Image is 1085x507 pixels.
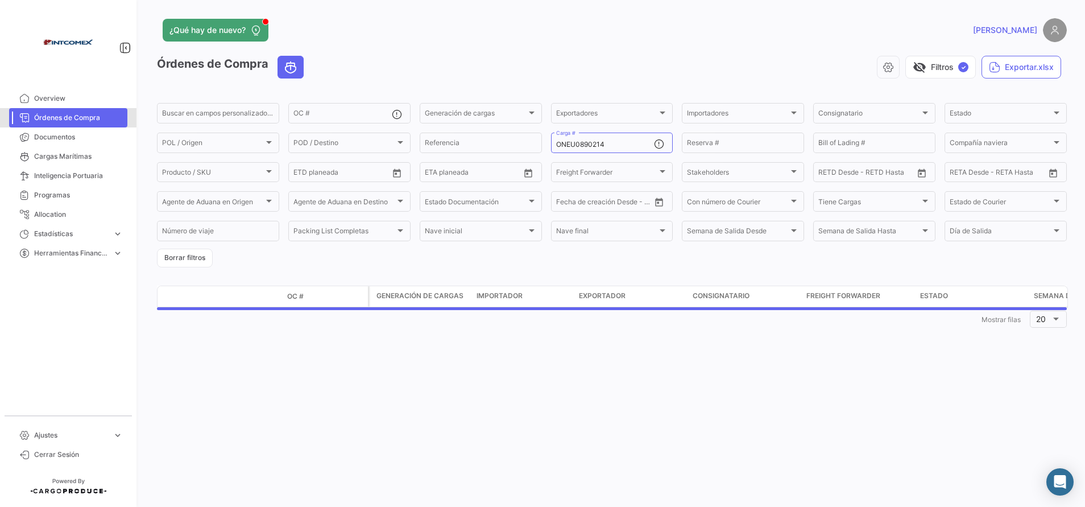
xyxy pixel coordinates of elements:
[556,170,658,178] span: Freight Forwarder
[209,292,283,301] datatable-header-cell: Estado Doc.
[162,141,264,149] span: POL / Origen
[162,199,264,207] span: Agente de Aduana en Origen
[1046,468,1074,496] div: Abrir Intercom Messenger
[34,229,108,239] span: Estadísticas
[162,170,264,178] span: Producto / SKU
[293,229,395,237] span: Packing List Completas
[818,229,920,237] span: Semana de Salida Hasta
[34,190,123,200] span: Programas
[950,111,1051,119] span: Estado
[556,199,577,207] input: Desde
[322,170,367,178] input: Hasta
[556,229,658,237] span: Nave final
[425,170,445,178] input: Desde
[687,199,789,207] span: Con número de Courier
[293,199,395,207] span: Agente de Aduana en Destino
[920,291,948,301] span: Estado
[34,151,123,162] span: Cargas Marítimas
[34,248,108,258] span: Herramientas Financieras
[818,111,920,119] span: Consignatario
[9,108,127,127] a: Órdenes de Compra
[950,141,1051,149] span: Compañía naviera
[157,56,307,79] h3: Órdenes de Compra
[1043,18,1067,42] img: placeholder-user.png
[34,113,123,123] span: Órdenes de Compra
[425,199,527,207] span: Estado Documentación
[973,24,1037,36] span: [PERSON_NAME]
[34,430,108,440] span: Ajustes
[982,315,1021,324] span: Mostrar filas
[477,291,523,301] span: Importador
[113,248,123,258] span: expand_more
[113,430,123,440] span: expand_more
[687,111,789,119] span: Importadores
[950,229,1051,237] span: Día de Salida
[579,291,626,301] span: Exportador
[472,286,574,307] datatable-header-cell: Importador
[950,199,1051,207] span: Estado de Courier
[651,193,668,211] button: Open calendar
[9,186,127,205] a: Programas
[818,170,839,178] input: Desde
[1045,164,1062,182] button: Open calendar
[40,14,97,71] img: intcomex.png
[34,93,123,104] span: Overview
[283,287,368,306] datatable-header-cell: OC #
[978,170,1023,178] input: Hasta
[574,286,688,307] datatable-header-cell: Exportador
[287,291,304,302] span: OC #
[34,209,123,220] span: Allocation
[950,170,970,178] input: Desde
[847,170,892,178] input: Hasta
[693,291,749,301] span: Consignatario
[806,291,880,301] span: Freight Forwarder
[9,166,127,186] a: Inteligencia Portuaria
[916,286,1029,307] datatable-header-cell: Estado
[425,229,527,237] span: Nave inicial
[425,111,527,119] span: Generación de cargas
[1036,314,1046,324] span: 20
[180,292,209,301] datatable-header-cell: Modo de Transporte
[169,24,246,36] span: ¿Qué hay de nuevo?
[802,286,916,307] datatable-header-cell: Freight Forwarder
[293,141,395,149] span: POD / Destino
[688,286,802,307] datatable-header-cell: Consignatario
[958,62,968,72] span: ✓
[370,286,472,307] datatable-header-cell: Generación de cargas
[9,147,127,166] a: Cargas Marítimas
[388,164,405,182] button: Open calendar
[9,89,127,108] a: Overview
[278,56,303,78] button: Ocean
[157,249,213,267] button: Borrar filtros
[34,450,123,460] span: Cerrar Sesión
[34,132,123,142] span: Documentos
[556,111,658,119] span: Exportadores
[163,19,268,42] button: ¿Qué hay de nuevo?
[9,205,127,224] a: Allocation
[913,164,930,182] button: Open calendar
[585,199,630,207] input: Hasta
[687,170,789,178] span: Stakeholders
[376,291,463,301] span: Generación de cargas
[453,170,498,178] input: Hasta
[818,199,920,207] span: Tiene Cargas
[913,60,926,74] span: visibility_off
[113,229,123,239] span: expand_more
[520,164,537,182] button: Open calendar
[293,170,314,178] input: Desde
[687,229,789,237] span: Semana de Salida Desde
[34,171,123,181] span: Inteligencia Portuaria
[982,56,1061,79] button: Exportar.xlsx
[9,127,127,147] a: Documentos
[905,56,976,79] button: visibility_offFiltros✓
